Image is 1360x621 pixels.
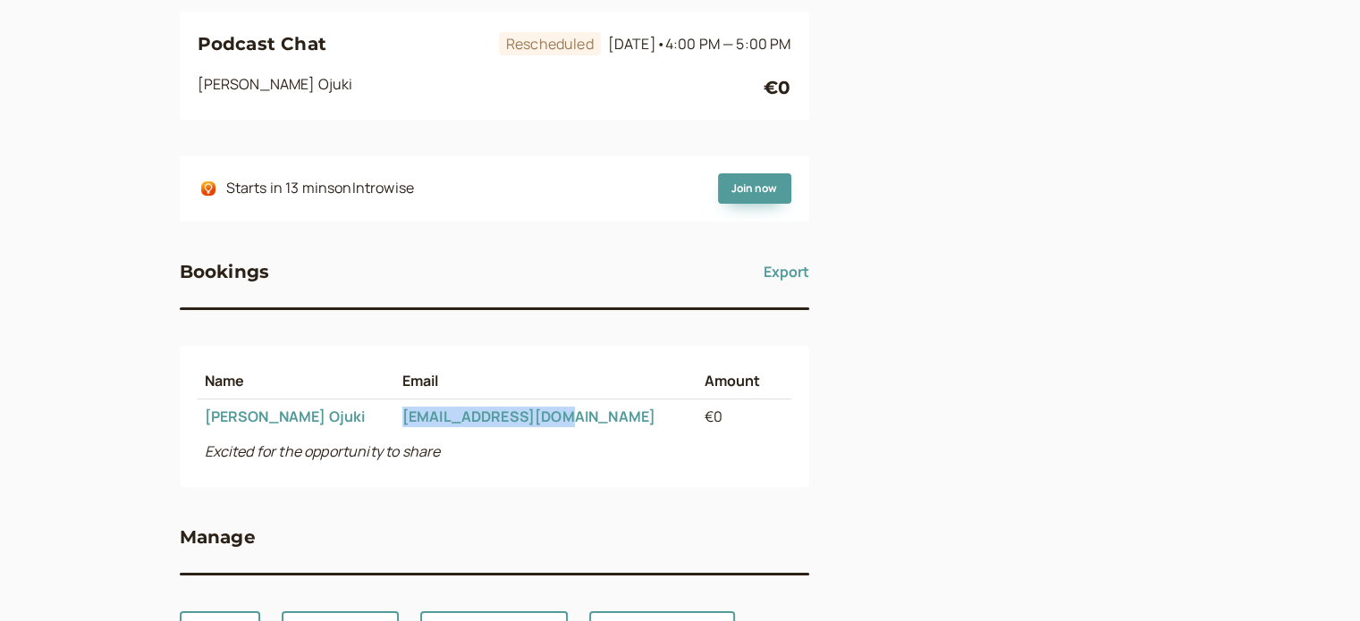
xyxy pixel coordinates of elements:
th: Email [395,364,697,399]
td: €0 [697,399,776,434]
button: Export [764,257,809,286]
a: [PERSON_NAME] Ojuki [205,407,366,426]
th: Amount [697,364,776,399]
iframe: Chat Widget [1271,535,1360,621]
img: integrations-introwise-icon.png [201,181,215,196]
th: Name [198,364,395,399]
div: Starts in 13 mins on [226,177,415,200]
h3: Bookings [180,257,270,286]
span: • [656,34,665,54]
span: Rescheduled [499,32,601,55]
span: 4:00 PM — 5:00 PM [665,34,791,54]
i: Excited for the opportunity to share [205,441,441,461]
h3: Podcast Chat [198,29,492,58]
span: [DATE] [608,34,791,54]
span: Introwise [352,178,414,197]
div: [PERSON_NAME] Ojuki [198,73,764,102]
a: [EMAIL_ADDRESS][DOMAIN_NAME] [402,407,655,426]
h3: Manage [180,523,256,551]
a: Join now [718,173,791,204]
div: €0 [764,73,790,102]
